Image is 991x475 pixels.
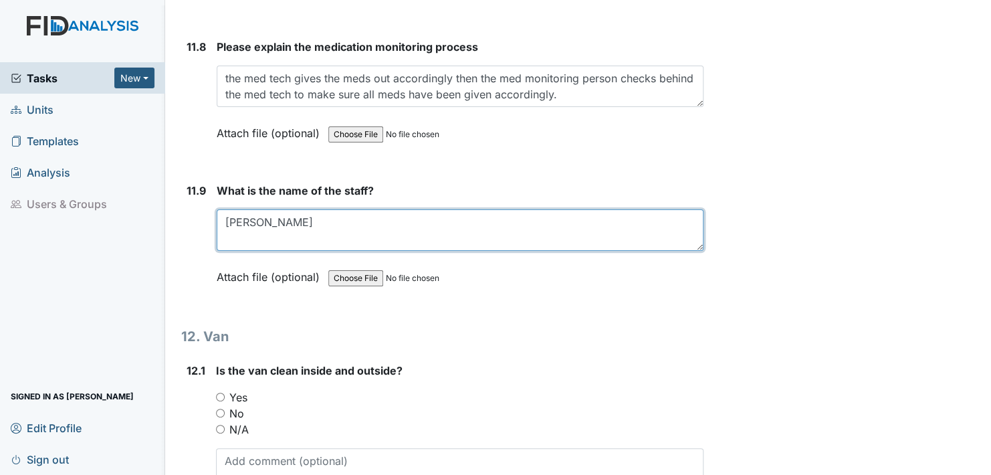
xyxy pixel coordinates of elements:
span: Signed in as [PERSON_NAME] [11,386,134,407]
span: Units [11,99,53,120]
label: Attach file (optional) [217,118,325,141]
label: No [229,405,244,421]
a: Tasks [11,70,114,86]
label: N/A [229,421,249,438]
span: Sign out [11,449,69,470]
label: 12.1 [187,363,205,379]
input: N/A [216,425,225,434]
label: Attach file (optional) [217,262,325,285]
label: Yes [229,389,247,405]
span: Analysis [11,162,70,183]
h1: 12. Van [181,326,703,347]
input: No [216,409,225,417]
span: Is the van clean inside and outside? [216,364,403,377]
label: 11.8 [187,39,206,55]
span: What is the name of the staff? [217,184,374,197]
span: Templates [11,130,79,151]
span: Please explain the medication monitoring process [217,40,478,54]
input: Yes [216,393,225,401]
label: 11.9 [187,183,206,199]
button: New [114,68,154,88]
span: Edit Profile [11,417,82,438]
